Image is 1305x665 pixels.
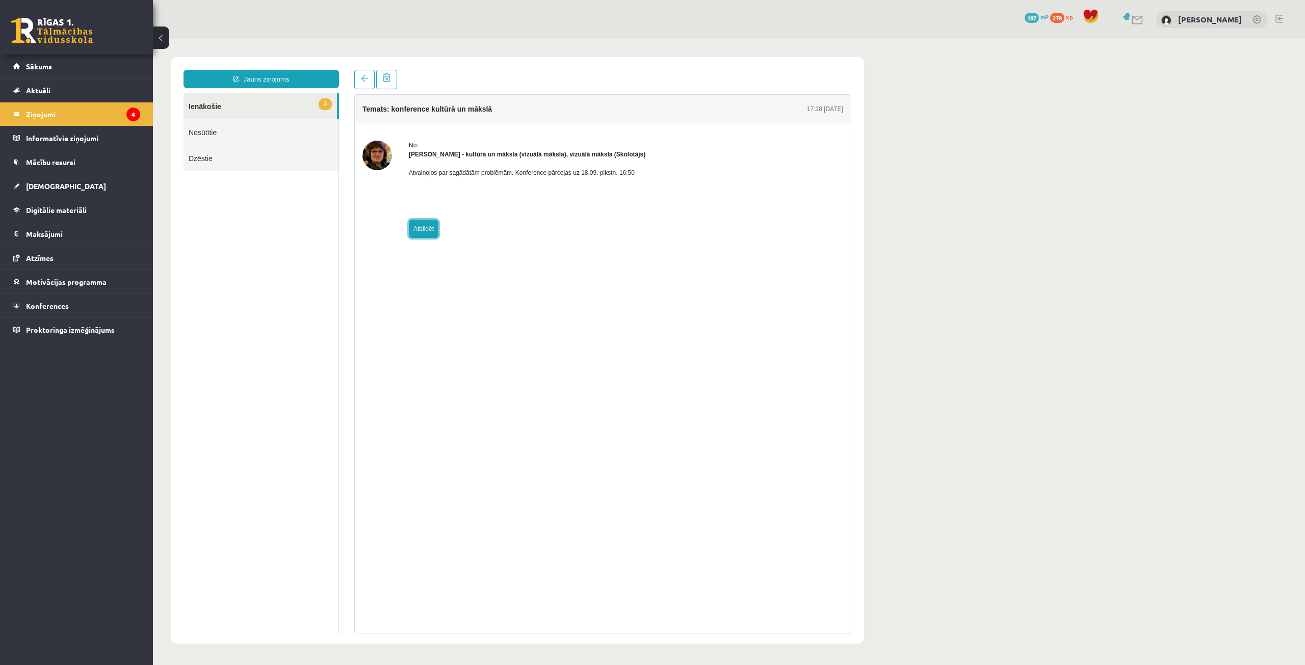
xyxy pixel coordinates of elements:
strong: [PERSON_NAME] - kultūra un māksla (vizuālā māksla), vizuālā māksla (Skolotājs) [256,112,492,119]
img: Alexandra Pavlova [1161,15,1171,25]
span: Mācību resursi [26,157,75,167]
a: Motivācijas programma [13,270,140,294]
span: Motivācijas programma [26,277,107,286]
span: 3 [166,59,179,71]
span: [DEMOGRAPHIC_DATA] [26,181,106,191]
a: 278 xp [1050,13,1078,21]
a: Konferences [13,294,140,317]
span: 187 [1025,13,1039,23]
span: Atzīmes [26,253,54,262]
legend: Informatīvie ziņojumi [26,126,140,150]
a: Digitālie materiāli [13,198,140,222]
span: Digitālie materiāli [26,205,87,215]
a: Atbildēt [256,180,285,199]
a: Maksājumi [13,222,140,246]
a: Nosūtītie [31,80,186,106]
h4: Temats: konference kultūrā un mākslā [210,66,339,74]
div: 17:28 [DATE] [654,65,690,74]
a: Dzēstie [31,106,186,132]
a: Informatīvie ziņojumi [13,126,140,150]
a: Jauns ziņojums [31,31,186,49]
a: Proktoringa izmēģinājums [13,318,140,341]
legend: Maksājumi [26,222,140,246]
a: [PERSON_NAME] [1178,14,1242,24]
img: Ilze Kolka - kultūra un māksla (vizuālā māksla), vizuālā māksla [210,101,239,131]
a: Ziņojumi4 [13,102,140,126]
span: Konferences [26,301,69,310]
a: Atzīmes [13,246,140,270]
div: No: [256,101,492,111]
span: 278 [1050,13,1064,23]
a: Aktuāli [13,78,140,102]
a: 187 mP [1025,13,1049,21]
span: Aktuāli [26,86,50,95]
a: Sākums [13,55,140,78]
span: Sākums [26,62,52,71]
p: Atvainojos par sagādātām problēmām. Konference pārceļas uz 18.09. plkstn. 16:50 [256,129,492,138]
legend: Ziņojumi [26,102,140,126]
i: 4 [126,108,140,121]
a: [DEMOGRAPHIC_DATA] [13,174,140,198]
a: 3Ienākošie [31,54,184,80]
span: Proktoringa izmēģinājums [26,325,115,334]
a: Rīgas 1. Tālmācības vidusskola [11,18,93,43]
span: xp [1066,13,1073,21]
span: mP [1040,13,1049,21]
a: Mācību resursi [13,150,140,174]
